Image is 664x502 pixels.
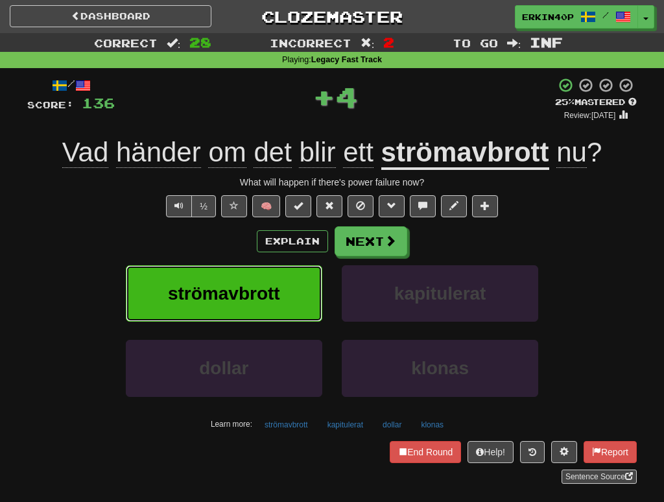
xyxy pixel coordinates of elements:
[27,176,637,189] div: What will happen if there's power failure now?
[441,195,467,217] button: Edit sentence (alt+d)
[231,5,433,28] a: Clozemaster
[189,34,211,50] span: 28
[507,38,521,49] span: :
[468,441,514,463] button: Help!
[27,77,115,93] div: /
[381,137,549,170] u: strömavbrott
[410,195,436,217] button: Discuss sentence (alt+u)
[82,95,115,111] span: 136
[116,137,201,168] span: händer
[562,470,637,484] a: Sentence Source
[257,230,328,252] button: Explain
[584,441,637,463] button: Report
[167,38,181,49] span: :
[299,137,335,168] span: blir
[394,283,486,304] span: kapitulerat
[252,195,280,217] button: 🧠
[270,36,351,49] span: Incorrect
[342,265,538,322] button: kapitulerat
[555,97,637,108] div: Mastered
[257,415,315,435] button: strömavbrott
[335,226,407,256] button: Next
[313,77,335,116] span: +
[335,80,358,113] span: 4
[530,34,563,50] span: Inf
[379,195,405,217] button: Grammar (alt+g)
[472,195,498,217] button: Add to collection (alt+a)
[166,195,192,217] button: Play sentence audio (ctl+space)
[520,441,545,463] button: Round history (alt+y)
[348,195,373,217] button: Ignore sentence (alt+i)
[94,36,158,49] span: Correct
[62,137,109,168] span: Vad
[10,5,211,27] a: Dashboard
[522,11,574,23] span: Erkin40p
[311,55,382,64] strong: Legacy Fast Track
[126,340,322,396] button: dollar
[453,36,498,49] span: To go
[564,111,616,120] small: Review: [DATE]
[414,415,451,435] button: klonas
[27,99,74,110] span: Score:
[515,5,638,29] a: Erkin40p /
[126,265,322,322] button: strömavbrott
[191,195,216,217] button: ½
[208,137,246,168] span: om
[383,34,394,50] span: 2
[411,358,469,378] span: klonas
[211,420,252,429] small: Learn more:
[316,195,342,217] button: Reset to 0% Mastered (alt+r)
[199,358,248,378] span: dollar
[168,283,280,304] span: strömavbrott
[361,38,375,49] span: :
[555,97,575,107] span: 25 %
[556,137,587,168] span: nu
[342,340,538,396] button: klonas
[602,10,609,19] span: /
[375,415,409,435] button: dollar
[343,137,373,168] span: ett
[163,195,216,217] div: Text-to-speech controls
[221,195,247,217] button: Favorite sentence (alt+f)
[390,441,461,463] button: End Round
[254,137,291,168] span: det
[549,137,602,168] span: ?
[320,415,370,435] button: kapitulerat
[285,195,311,217] button: Set this sentence to 100% Mastered (alt+m)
